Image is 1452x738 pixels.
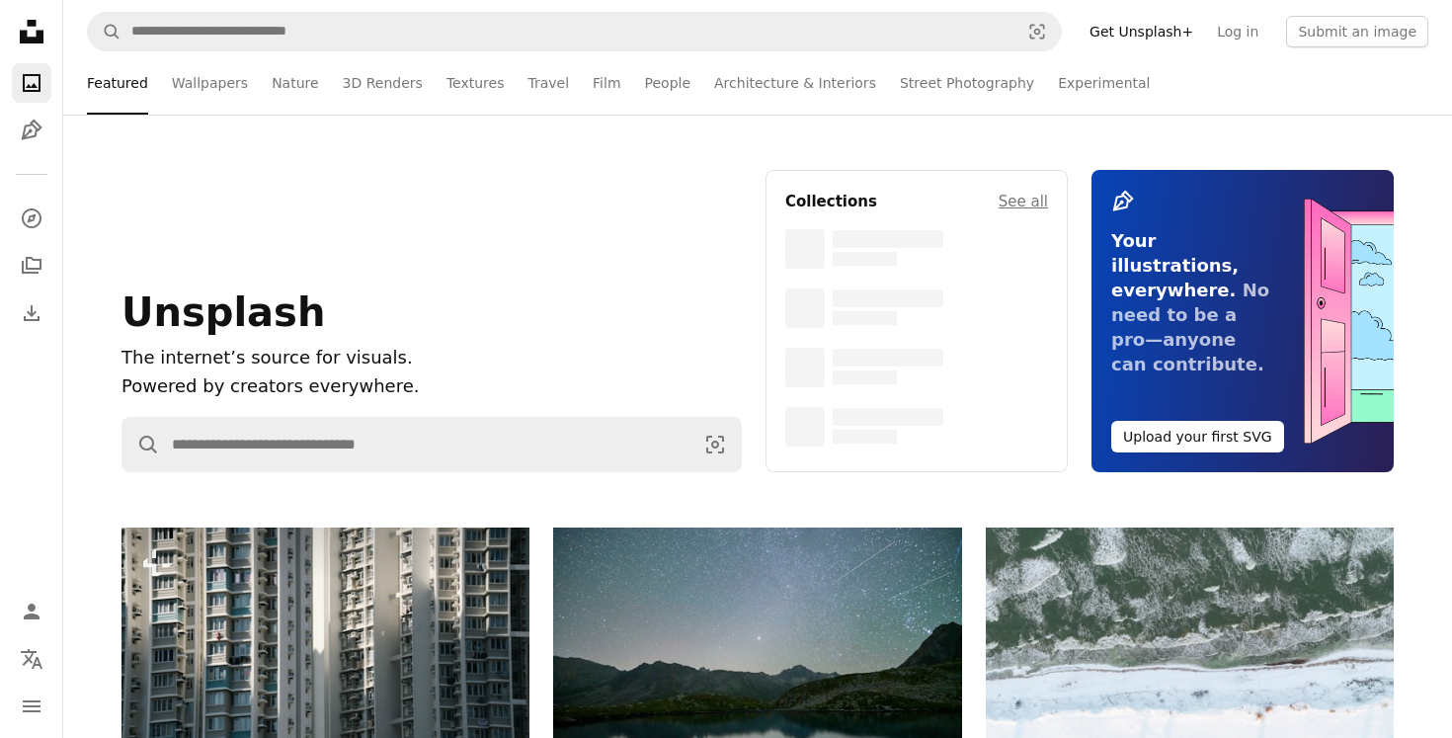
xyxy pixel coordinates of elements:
[1205,16,1270,47] a: Log in
[172,51,248,115] a: Wallpapers
[645,51,691,115] a: People
[833,370,897,384] span: – –––– ––––.
[833,311,897,325] span: – –––– ––––.
[12,199,51,238] a: Explore
[689,418,741,471] button: Visual search
[12,293,51,333] a: Download History
[833,430,897,444] span: – –––– ––––.
[272,51,318,115] a: Nature
[1058,51,1150,115] a: Experimental
[833,230,943,248] span: –– –––– ––– ––––
[87,12,1062,51] form: Find visuals sitewide
[12,12,51,55] a: Home — Unsplash
[12,111,51,150] a: Illustrations
[88,13,121,50] button: Search Unsplash
[121,417,742,472] form: Find visuals sitewide
[833,289,943,307] span: –– –––– ––– ––––
[833,349,943,367] span: –– –––– ––– ––––
[999,190,1048,213] a: See all
[833,408,943,426] span: –– –––– ––– ––––
[121,289,325,335] span: Unsplash
[121,372,742,401] p: Powered by creators everywhere.
[714,51,876,115] a: Architecture & Interiors
[12,687,51,726] button: Menu
[446,51,505,115] a: Textures
[12,639,51,679] button: Language
[343,51,423,115] a: 3D Renders
[12,246,51,286] a: Collections
[833,252,897,266] span: – –––– ––––.
[553,654,961,672] a: Starry night sky over a calm mountain lake
[785,190,877,213] h4: Collections
[900,51,1034,115] a: Street Photography
[122,418,160,471] button: Search Unsplash
[527,51,569,115] a: Travel
[1013,13,1061,50] button: Visual search
[1111,421,1284,452] button: Upload your first SVG
[121,344,742,372] h1: The internet’s source for visuals.
[12,63,51,103] a: Photos
[12,592,51,631] a: Log in / Sign up
[1078,16,1205,47] a: Get Unsplash+
[121,650,529,668] a: Tall apartment buildings with many windows and balconies.
[986,671,1394,689] a: Snow covered landscape with frozen water
[1111,230,1239,300] span: Your illustrations, everywhere.
[1286,16,1428,47] button: Submit an image
[593,51,620,115] a: Film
